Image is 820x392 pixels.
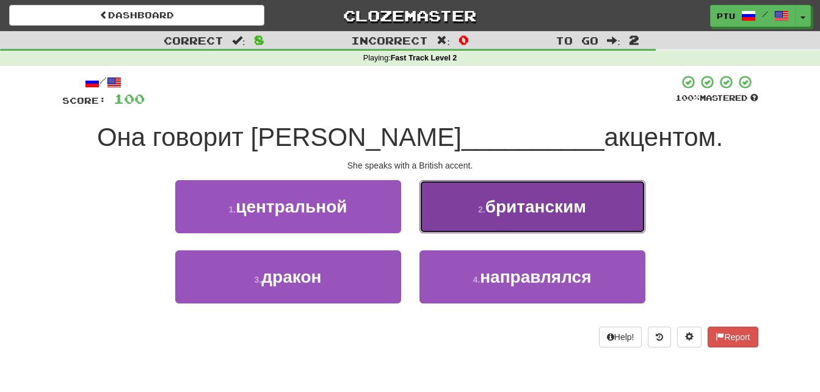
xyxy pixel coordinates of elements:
[62,159,758,172] div: She speaks with a British accent.
[236,197,347,216] span: центральной
[708,327,758,347] button: Report
[9,5,264,26] a: Dashboard
[480,267,591,286] span: направлялся
[255,275,262,285] small: 3 .
[419,250,645,303] button: 4.направлялся
[175,180,401,233] button: 1.центральной
[232,35,245,46] span: :
[762,10,768,18] span: /
[717,10,735,21] span: ptu
[710,5,796,27] a: ptu /
[556,34,598,46] span: To go
[228,205,236,214] small: 1 .
[254,32,264,47] span: 8
[164,34,223,46] span: Correct
[675,93,758,104] div: Mastered
[604,123,724,151] span: акцентом.
[175,250,401,303] button: 3.дракон
[283,5,538,26] a: Clozemaster
[607,35,620,46] span: :
[599,327,642,347] button: Help!
[648,327,671,347] button: Round history (alt+y)
[675,93,700,103] span: 100 %
[462,123,604,151] span: __________
[62,74,145,90] div: /
[419,180,645,233] button: 2.британским
[351,34,428,46] span: Incorrect
[437,35,450,46] span: :
[485,197,586,216] span: британским
[478,205,485,214] small: 2 .
[629,32,639,47] span: 2
[114,91,145,106] span: 100
[261,267,321,286] span: дракон
[391,54,457,62] strong: Fast Track Level 2
[473,275,480,285] small: 4 .
[62,95,106,106] span: Score:
[459,32,469,47] span: 0
[97,123,462,151] span: Она говорит [PERSON_NAME]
